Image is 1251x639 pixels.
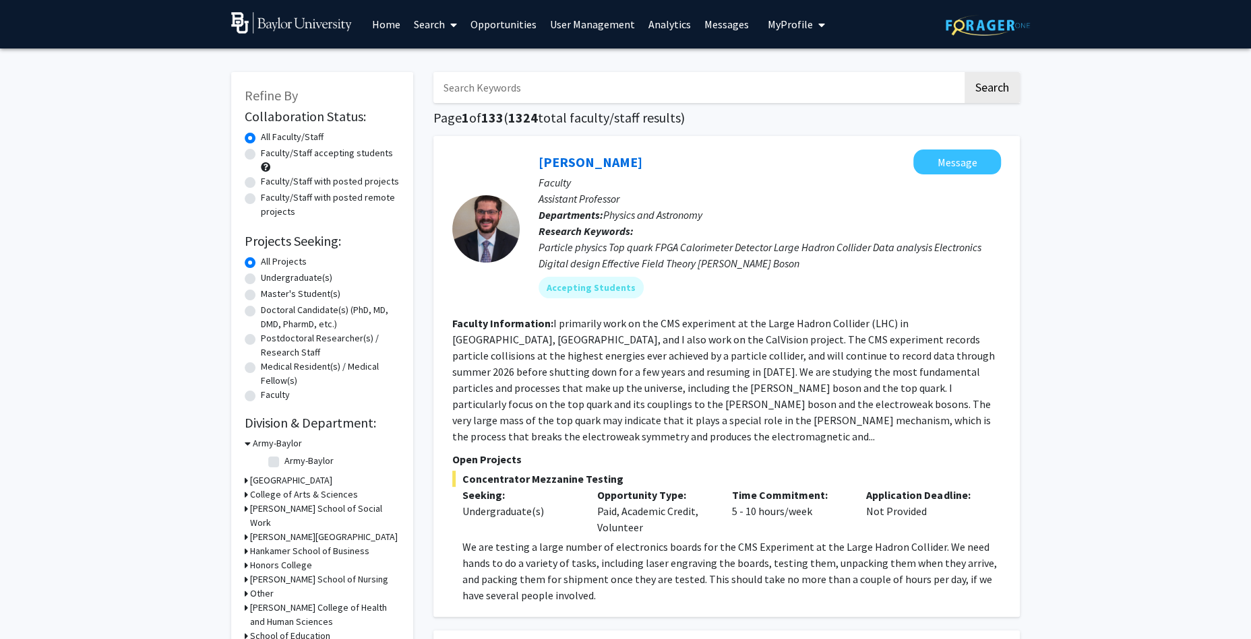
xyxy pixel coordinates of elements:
a: Analytics [642,1,698,48]
div: 5 - 10 hours/week [722,487,857,535]
p: We are testing a large number of electronics boards for the CMS Experiment at the Large Hadron Co... [462,539,1001,603]
label: Postdoctoral Researcher(s) / Research Staff [261,331,400,360]
button: Search [965,72,1020,103]
span: My Profile [768,18,813,31]
h3: [PERSON_NAME] School of Social Work [250,502,400,530]
h2: Collaboration Status: [245,108,400,125]
label: Army-Baylor [284,454,334,468]
p: Application Deadline: [866,487,981,503]
b: Departments: [539,208,603,222]
h3: [PERSON_NAME] School of Nursing [250,572,388,586]
span: Physics and Astronomy [603,208,702,222]
b: Faculty Information: [452,316,553,330]
h3: [PERSON_NAME] College of Health and Human Sciences [250,601,400,629]
label: Master's Student(s) [261,287,340,301]
h3: [PERSON_NAME][GEOGRAPHIC_DATA] [250,530,398,544]
span: 133 [481,109,504,126]
span: Concentrator Mezzanine Testing [452,471,1001,487]
a: [PERSON_NAME] [539,154,642,170]
h2: Projects Seeking: [245,233,400,249]
h2: Division & Department: [245,415,400,431]
span: 1 [462,109,469,126]
label: Faculty/Staff with posted projects [261,174,399,189]
label: Faculty [261,388,290,402]
span: 1324 [508,109,538,126]
button: Message Jon Wilson [913,149,1001,174]
a: Search [407,1,464,48]
a: Messages [698,1,756,48]
label: Undergraduate(s) [261,271,332,285]
a: Home [365,1,407,48]
div: Particle physics Top quark FPGA Calorimeter Detector Large Hadron Collider Data analysis Electron... [539,239,1001,271]
a: Opportunities [464,1,543,48]
label: Medical Resident(s) / Medical Fellow(s) [261,360,400,388]
label: Faculty/Staff accepting students [261,146,393,160]
h3: [GEOGRAPHIC_DATA] [250,473,332,487]
div: Undergraduate(s) [462,503,577,519]
label: All Faculty/Staff [261,130,324,144]
p: Faculty [539,174,1001,191]
p: Seeking: [462,487,577,503]
img: Baylor University Logo [231,12,352,34]
mat-chip: Accepting Students [539,277,644,298]
a: User Management [543,1,642,48]
label: Doctoral Candidate(s) (PhD, MD, DMD, PharmD, etc.) [261,303,400,331]
p: Opportunity Type: [597,487,712,503]
input: Search Keywords [433,72,963,103]
div: Not Provided [856,487,991,535]
p: Open Projects [452,451,1001,467]
h3: Hankamer School of Business [250,544,369,558]
iframe: Chat [10,578,57,629]
label: All Projects [261,255,307,269]
fg-read-more: I primarily work on the CMS experiment at the Large Hadron Collider (LHC) in [GEOGRAPHIC_DATA], [... [452,316,995,443]
b: Research Keywords: [539,224,634,238]
p: Time Commitment: [732,487,847,503]
div: Paid, Academic Credit, Volunteer [587,487,722,535]
h3: College of Arts & Sciences [250,487,358,502]
span: Refine By [245,87,298,104]
h3: Honors College [250,558,312,572]
img: ForagerOne Logo [946,15,1030,36]
label: Faculty/Staff with posted remote projects [261,191,400,219]
h1: Page of ( total faculty/staff results) [433,110,1020,126]
h3: Other [250,586,274,601]
p: Assistant Professor [539,191,1001,207]
h3: Army-Baylor [253,436,302,450]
